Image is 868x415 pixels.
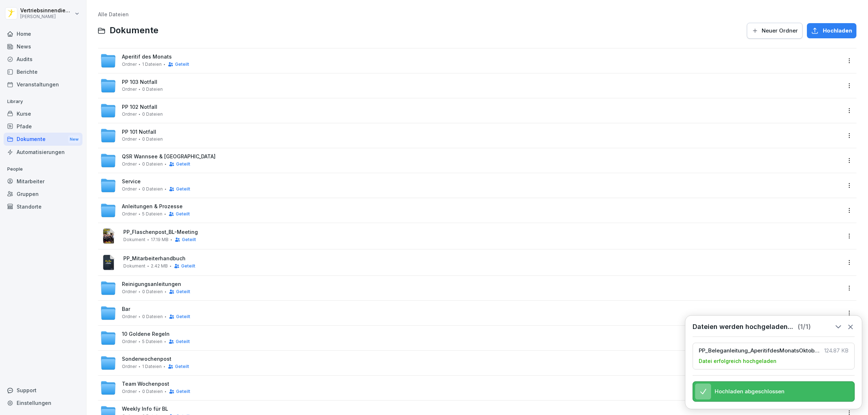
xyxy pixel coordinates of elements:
[122,289,137,294] span: Ordner
[100,280,841,296] a: ReinigungsanleitungenOrdner0 DateienGeteilt
[122,154,216,160] span: QSR Wannsee & [GEOGRAPHIC_DATA]
[4,65,82,78] a: Berichte
[699,347,820,354] span: PP_Beleganleitung_AperitifdesMonatsOktober2025.pdf
[100,103,841,119] a: PP 102 NotfallOrdner0 Dateien
[142,211,162,217] span: 5 Dateien
[4,175,82,188] a: Mitarbeiter
[122,314,137,319] span: Ordner
[142,389,163,394] span: 0 Dateien
[142,62,162,67] span: 1 Dateien
[122,381,169,387] span: Team Wochenpost
[122,87,137,92] span: Ordner
[122,339,137,344] span: Ordner
[176,389,190,394] span: Geteilt
[699,358,776,365] span: Datei erfolgreich hochgeladen
[824,347,848,354] span: 124.87 KB
[100,380,841,396] a: Team WochenpostOrdner0 DateienGeteilt
[122,281,181,287] span: Reinigungsanleitungen
[151,237,169,242] span: 17.19 MB
[100,305,841,321] a: BarOrdner0 DateienGeteilt
[176,289,190,294] span: Geteilt
[142,187,163,192] span: 0 Dateien
[142,364,162,369] span: 1 Dateien
[4,163,82,175] p: People
[122,137,137,142] span: Ordner
[142,162,163,167] span: 0 Dateien
[4,200,82,213] a: Standorte
[122,62,137,67] span: Ordner
[151,264,168,269] span: 2.42 MB
[4,53,82,65] a: Audits
[122,306,130,312] span: Bar
[747,23,803,39] button: Neuer Ordner
[182,237,196,242] span: Geteilt
[4,146,82,158] a: Automatisierungen
[20,14,73,19] p: [PERSON_NAME]
[181,264,195,269] span: Geteilt
[176,314,190,319] span: Geteilt
[176,339,190,344] span: Geteilt
[142,137,163,142] span: 0 Dateien
[142,289,163,294] span: 0 Dateien
[122,79,157,85] span: PP 103 Notfall
[122,389,137,394] span: Ordner
[715,388,784,395] span: Hochladen abgeschlossen
[123,237,145,242] span: Dokument
[693,323,793,331] span: Dateien werden hochgeladen...
[122,112,137,117] span: Ordner
[176,162,190,167] span: Geteilt
[142,87,163,92] span: 0 Dateien
[100,153,841,168] a: QSR Wannsee & [GEOGRAPHIC_DATA]Ordner0 DateienGeteilt
[100,177,841,193] a: ServiceOrdner0 DateienGeteilt
[4,78,82,91] a: Veranstaltungen
[100,53,841,69] a: Aperitif des MonatsOrdner1 DateienGeteilt
[4,96,82,107] p: Library
[122,364,137,369] span: Ordner
[4,120,82,133] a: Pfade
[122,54,172,60] span: Aperitif des Monats
[100,330,841,346] a: 10 Goldene RegelnOrdner5 DateienGeteilt
[20,8,73,14] p: Vertriebsinnendienst
[122,211,137,217] span: Ordner
[762,27,798,35] span: Neuer Ordner
[122,129,156,135] span: PP 101 Notfall
[4,40,82,53] a: News
[142,314,163,319] span: 0 Dateien
[100,202,841,218] a: Anleitungen & ProzesseOrdner5 DateienGeteilt
[797,323,811,331] span: ( 1 / 1 )
[4,397,82,409] a: Einstellungen
[122,187,137,192] span: Ordner
[176,187,190,192] span: Geteilt
[100,355,841,371] a: SonderwochenpostOrdner1 DateienGeteilt
[122,179,141,185] span: Service
[175,62,189,67] span: Geteilt
[122,204,183,210] span: Anleitungen & Prozesse
[807,23,856,38] button: Hochladen
[4,133,82,146] div: Dokumente
[4,188,82,200] a: Gruppen
[98,11,129,17] a: Alle Dateien
[4,27,82,40] a: Home
[68,135,80,144] div: New
[142,112,163,117] span: 0 Dateien
[100,128,841,144] a: PP 101 NotfallOrdner0 Dateien
[100,78,841,94] a: PP 103 NotfallOrdner0 Dateien
[175,364,189,369] span: Geteilt
[122,104,157,110] span: PP 102 Notfall
[4,107,82,120] a: Kurse
[4,133,82,146] a: DokumenteNew
[122,406,168,412] span: Weekly Info für BL
[122,331,170,337] span: 10 Goldene Regeln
